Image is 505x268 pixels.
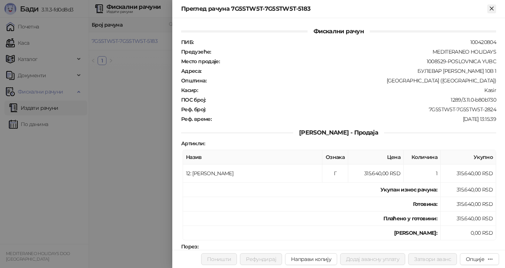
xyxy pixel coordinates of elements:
[181,87,198,94] strong: Касир :
[240,253,282,265] button: Рефундирај
[441,226,496,240] td: 0,00 RSD
[207,106,497,113] div: 7G5STW5T-7G5STW5T-2824
[394,230,437,236] strong: [PERSON_NAME]:
[322,150,348,164] th: Ознака
[293,129,384,136] span: [PERSON_NAME] - Продаја
[181,243,198,250] strong: Порез :
[201,253,237,265] button: Поништи
[466,256,484,262] div: Опције
[181,106,206,113] strong: Реф. број :
[291,256,331,262] span: Направи копију
[441,164,496,183] td: 315.640,00 RSD
[441,183,496,197] td: 315.640,00 RSD
[322,164,348,183] td: Г
[181,68,201,74] strong: Адреса :
[181,96,206,103] strong: ПОС број :
[380,186,437,193] strong: Укупан износ рачуна :
[404,150,441,164] th: Количина
[212,116,497,122] div: [DATE] 13:15:39
[202,68,497,74] div: БУЛЕВАР [PERSON_NAME] 10В 1
[308,28,370,35] span: Фискални рачун
[181,4,487,13] div: Преглед рачуна 7G5STW5T-7G5STW5T-5183
[183,150,322,164] th: Назив
[408,253,457,265] button: Затвори аванс
[413,201,437,207] strong: Готовина :
[212,48,497,55] div: MEDITERANEO HOLIDAYS
[194,39,497,45] div: 100420804
[285,253,337,265] button: Направи копију
[181,116,211,122] strong: Реф. време :
[460,253,499,265] button: Опције
[348,164,404,183] td: 315.640,00 RSD
[199,87,497,94] div: Kasir
[404,164,441,183] td: 1
[441,197,496,211] td: 315.640,00 RSD
[181,58,220,65] strong: Место продаје :
[183,164,322,183] td: 12: [PERSON_NAME]
[441,150,496,164] th: Укупно
[348,150,404,164] th: Цена
[220,58,497,65] div: 1008529-POSLOVNICA YUBC
[207,77,497,84] div: [GEOGRAPHIC_DATA] ([GEOGRAPHIC_DATA])
[206,96,497,103] div: 1289/3.11.0-b80b730
[181,140,205,147] strong: Артикли :
[340,253,405,265] button: Додај авансну уплату
[441,211,496,226] td: 315.640,00 RSD
[487,4,496,13] button: Close
[181,77,206,84] strong: Општина :
[383,215,437,222] strong: Плаћено у готовини:
[181,48,211,55] strong: Предузеће :
[181,39,193,45] strong: ПИБ :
